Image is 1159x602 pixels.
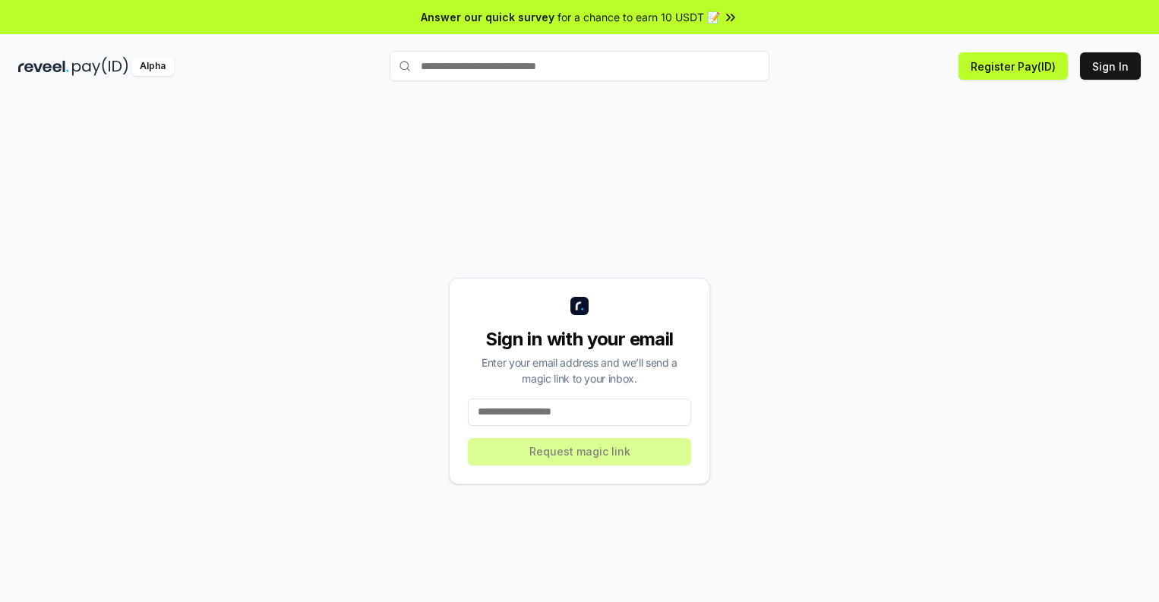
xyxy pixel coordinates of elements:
img: reveel_dark [18,57,69,76]
span: for a chance to earn 10 USDT 📝 [557,9,720,25]
div: Enter your email address and we’ll send a magic link to your inbox. [468,355,691,386]
button: Register Pay(ID) [958,52,1068,80]
button: Sign In [1080,52,1141,80]
img: logo_small [570,297,589,315]
span: Answer our quick survey [421,9,554,25]
div: Alpha [131,57,174,76]
img: pay_id [72,57,128,76]
div: Sign in with your email [468,327,691,351]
